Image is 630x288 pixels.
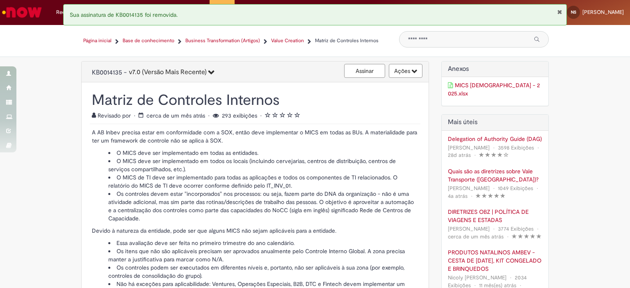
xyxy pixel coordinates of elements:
a: Download de anexo MICS Bible - 2025.xlsx [448,81,543,98]
h2: Anexos [448,66,543,73]
button: Fechar Notificação [557,9,562,15]
span: • [536,142,541,153]
span: cerca de um mês atrás [146,112,205,119]
li: Os itens que não são aplicáveis precisam ser aprovados anualmente pelo Controle Interno Global. A... [108,247,418,263]
li: O MICS de TI deve ser implementado para todas as aplicações e todos os componentes de TI relacion... [108,173,418,190]
a: Delegation of Authority Guide (DAG) [448,135,543,143]
a: DIRETRIZES OBZ | POLÍTICA DE VIAGENS E ESTADAS [448,208,543,224]
i: 1 [265,112,271,118]
button: 7.0 (Versão Mais Recente) [129,66,215,79]
h1: Matriz de Controles Internos [92,93,418,107]
time: 04/08/2025 15:44:51 [448,152,471,159]
i: 5 [294,112,300,118]
span: - [124,68,215,77]
li: O MICS deve ser implementado em todas as entidades. [108,149,418,157]
span: 3598 Exibições [498,144,534,151]
span: • [491,183,496,194]
a: PRODUTOS NATALINOS AMBEV - CESTA DE [DATE], KIT CONGELADO E BRINQUEDOS [448,248,543,273]
a: Página inicial [83,37,112,44]
span: • [535,183,540,194]
p: A AB Inbev precisa estar em conformidade com a SOX, então deve implementar o MICS em todas as BUs... [92,128,418,145]
button: Mais ações. [389,64,422,78]
span: • [472,150,477,161]
span: 293 exibições [222,112,257,119]
time: 29/10/2021 14:50:07 [448,193,468,200]
span: • [505,231,510,242]
a: Quais são as diretrizes sobre Vale Transporte ([GEOGRAPHIC_DATA])? [448,167,543,184]
span: Sua assinatura de KB0014135 foi removida. [70,11,178,18]
span: Classificação média do artigo - 0.0 de 5 estrelas [265,112,300,119]
time: 29/07/2025 17:40:49 [448,233,504,240]
span: NS [571,9,576,15]
span: [PERSON_NAME] [448,144,490,151]
span: [PERSON_NAME] [448,185,490,192]
span: Revisado por [92,112,132,119]
span: • [491,223,496,234]
span: 28d atrás [448,152,471,159]
i: 3 [280,112,285,118]
span: cerca de um mês atrás [448,233,504,240]
span: 3774 Exibições [498,225,534,232]
i: 2 [272,112,278,118]
li: Os controles podem ser executados em diferentes níveis e, portanto, não ser aplicáveis à sua zona... [108,263,418,280]
li: Essa avaliação deve ser feita no primeiro trimestre do ano calendário. [108,239,418,247]
span: • [208,112,211,119]
span: Nicoly [PERSON_NAME] [448,274,507,281]
span: • [491,142,496,153]
a: Base de conhecimento [123,37,174,44]
span: • [508,272,513,283]
span: • [535,223,540,234]
span: Matriz de Controles Internos [315,37,379,44]
span: • [260,112,263,119]
span: Requisições [56,8,85,16]
span: KB0014135 [92,68,122,77]
p: Devido à natureza da entidade, pode ser que alguns MICS não sejam aplicáveis para a entidade. [92,227,418,235]
span: [PERSON_NAME] [448,225,490,232]
a: Business Transformation (Artigos) [185,37,260,44]
span: • [134,112,137,119]
span: 1049 Exibições [498,185,533,192]
img: ServiceNow [1,4,43,20]
span: [PERSON_NAME] [582,9,624,16]
li: Os controles devem estar "incorporados" nos processos: ou seja, fazem parte do DNA da organização... [108,190,418,222]
li: O MICS deve ser implementado em todos os locais (incluindo cervejarias, centros de distribuição, ... [108,157,418,173]
button: Assinar [344,64,385,78]
span: 4a atrás [448,193,468,200]
h2: Artigos Mais Úteis [448,119,543,126]
i: 4 [287,112,293,118]
a: Value Creation [271,37,304,44]
span: • [469,190,474,202]
time: 30/07/2025 17:23:22 [146,112,205,119]
ul: Anexos [448,79,543,100]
